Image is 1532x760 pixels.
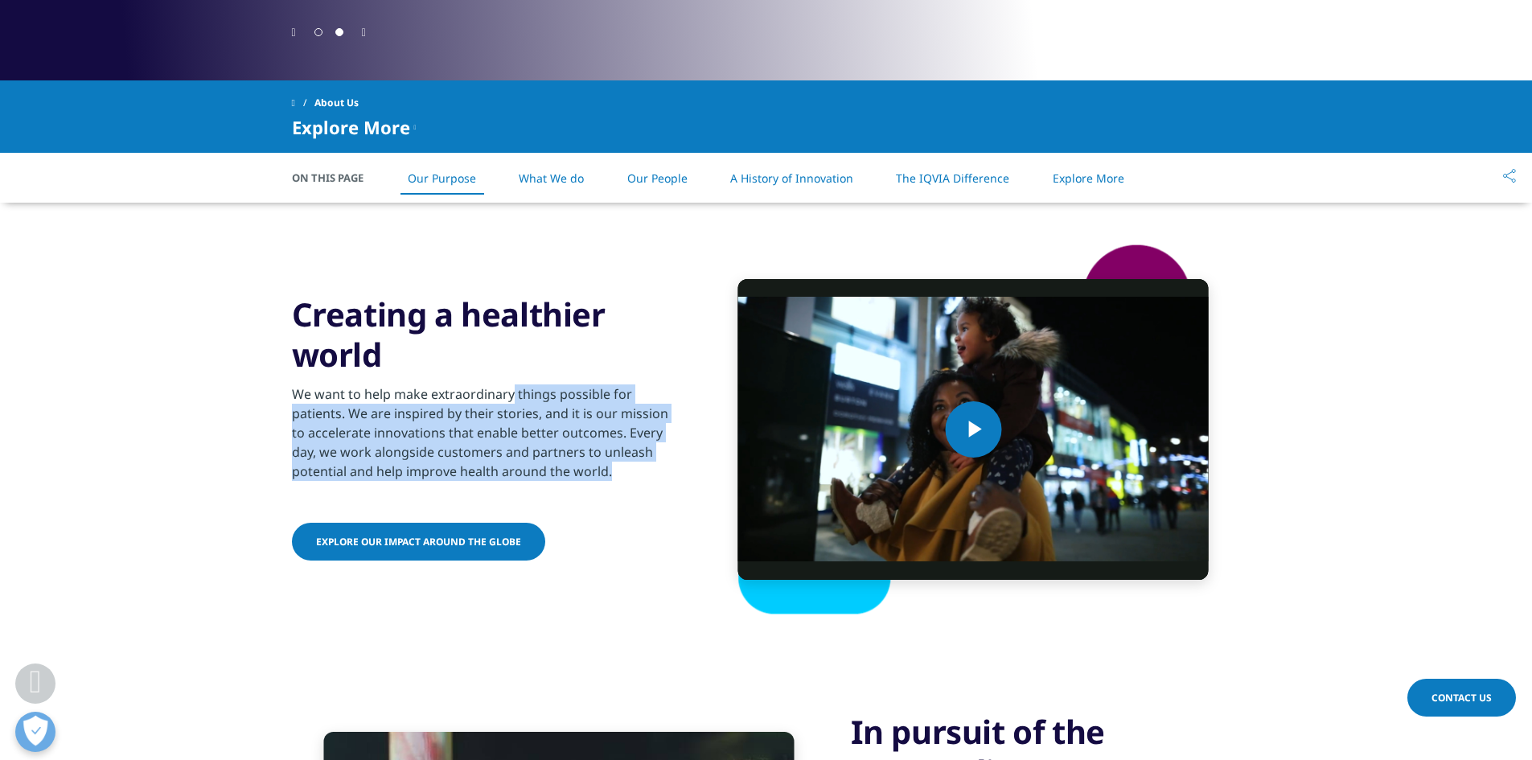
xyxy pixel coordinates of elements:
span: Go to slide 2 [335,28,343,36]
a: What We do [519,170,584,186]
a: Explore More [1053,170,1124,186]
a: A History of Innovation [730,170,853,186]
div: Previous slide [292,24,296,39]
span: About Us [314,88,359,117]
div: Next slide [362,24,366,39]
a: Our People [627,170,688,186]
video-js: Video Player [738,279,1209,580]
a: The IQVIA Difference [896,170,1009,186]
p: We want to help make extraordinary things possible for patients. We are inspired by their stories... [292,384,682,491]
a: Explore our impact around the globe [292,523,545,561]
a: Our Purpose [408,170,476,186]
h3: Creating a healthier world [292,294,682,375]
span: On This Page [292,170,380,186]
span: Go to slide 1 [314,28,322,36]
button: Play Video [945,401,1001,458]
button: Open Preferences [15,712,55,752]
span: Explore our impact around the globe [316,535,521,548]
img: shape-2.png [706,243,1241,616]
span: Contact Us [1431,691,1492,705]
span: Explore More [292,117,410,137]
a: Contact Us [1407,679,1516,717]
